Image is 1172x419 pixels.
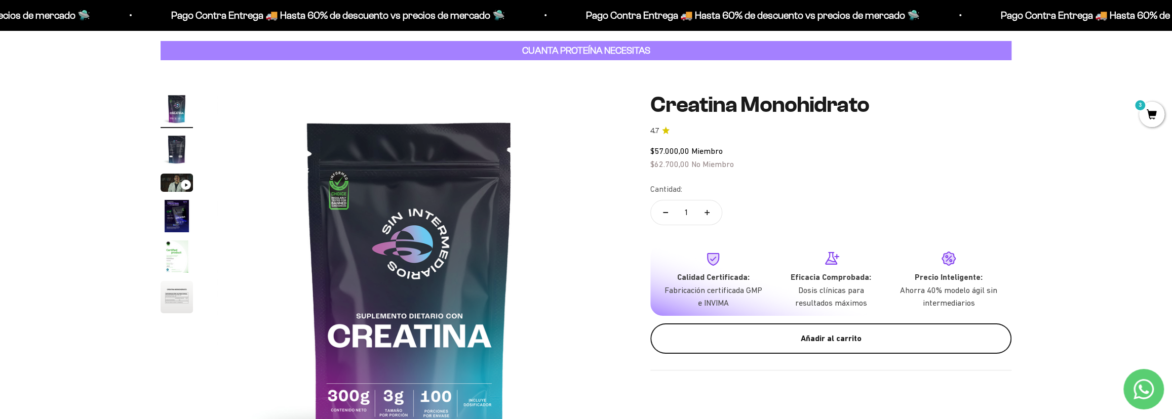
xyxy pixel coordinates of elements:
a: 3 [1139,110,1164,121]
strong: Eficacia Comprobada: [791,272,871,282]
div: País de origen de ingredientes [12,91,210,109]
div: Añadir al carrito [671,332,991,345]
input: Otra (por favor especifica) [33,152,209,169]
div: Comparativa con otros productos similares [12,132,210,149]
img: Creatina Monohidrato [161,240,193,273]
span: Enviar [166,175,209,192]
button: Ir al artículo 5 [161,240,193,276]
button: Ir al artículo 1 [161,93,193,128]
a: 4.74.7 de 5.0 estrellas [650,125,1011,137]
button: Reducir cantidad [651,200,680,225]
h1: Creatina Monohidrato [650,93,1011,117]
img: Creatina Monohidrato [161,200,193,232]
p: Fabricación certificada GMP e INVIMA [662,284,764,310]
div: Certificaciones de calidad [12,111,210,129]
mark: 3 [1134,99,1146,111]
button: Ir al artículo 6 [161,281,193,316]
button: Enviar [165,175,210,192]
p: Para decidirte a comprar este suplemento, ¿qué información específica sobre su pureza, origen o c... [12,16,210,62]
strong: Precio Inteligente: [915,272,983,282]
span: $57.000,00 [650,146,689,155]
img: Creatina Monohidrato [161,281,193,313]
button: Ir al artículo 4 [161,200,193,235]
div: Detalles sobre ingredientes "limpios" [12,71,210,89]
span: $62.700,00 [650,159,689,169]
p: Pago Contra Entrega 🚚 Hasta 60% de descuento vs precios de mercado 🛸 [128,7,462,23]
label: Cantidad: [650,183,682,196]
strong: Calidad Certificada: [677,272,750,282]
img: Creatina Monohidrato [161,93,193,125]
button: Aumentar cantidad [692,200,722,225]
span: Miembro [691,146,723,155]
button: Ir al artículo 2 [161,133,193,169]
button: Ir al artículo 3 [161,174,193,195]
strong: CUANTA PROTEÍNA NECESITAS [522,45,650,56]
p: Ahorra 40% modelo ágil sin intermediarios [898,284,999,310]
span: No Miembro [691,159,734,169]
img: Creatina Monohidrato [161,133,193,165]
p: Pago Contra Entrega 🚚 Hasta 60% de descuento vs precios de mercado 🛸 [543,7,877,23]
button: Añadir al carrito [650,323,1011,354]
p: Dosis clínicas para resultados máximos [780,284,881,310]
span: 4.7 [650,125,659,137]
